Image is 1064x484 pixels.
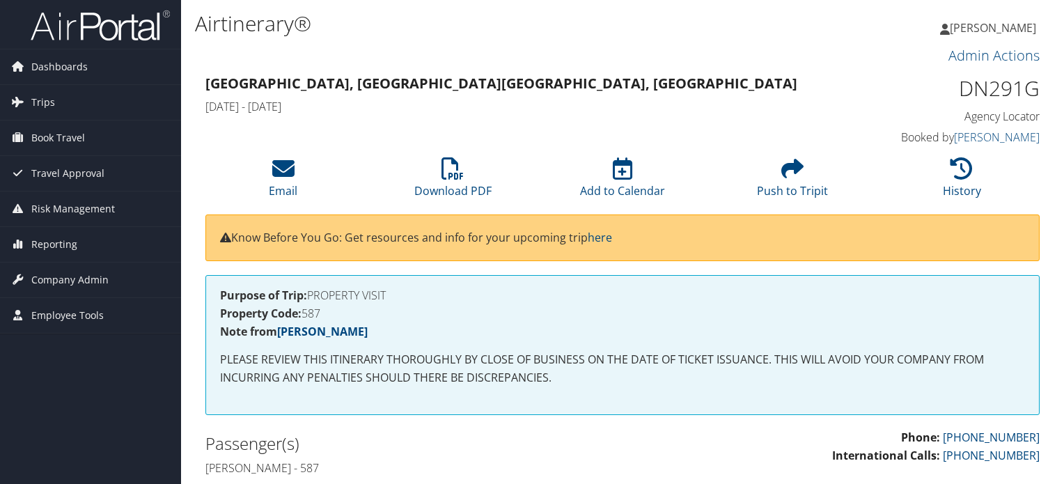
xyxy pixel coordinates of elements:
a: Push to Tripit [757,165,828,198]
a: here [588,230,612,245]
strong: Note from [220,324,368,339]
span: [PERSON_NAME] [950,20,1036,36]
span: Risk Management [31,192,115,226]
span: Employee Tools [31,298,104,333]
a: [PHONE_NUMBER] [943,430,1040,445]
img: airportal-logo.png [31,9,170,42]
strong: Purpose of Trip: [220,288,307,303]
a: [PERSON_NAME] [954,130,1040,145]
h4: Booked by [847,130,1040,145]
a: [PERSON_NAME] [277,324,368,339]
span: Trips [31,85,55,120]
a: [PERSON_NAME] [940,7,1050,49]
span: Reporting [31,227,77,262]
a: Email [269,165,297,198]
strong: Phone: [901,430,940,445]
h1: Airtinerary® [195,9,765,38]
h4: PROPERTY VISIT [220,290,1025,301]
span: Book Travel [31,120,85,155]
h4: [PERSON_NAME] - 587 [205,460,612,476]
a: Add to Calendar [580,165,665,198]
span: Travel Approval [31,156,104,191]
strong: International Calls: [832,448,940,463]
h2: Passenger(s) [205,432,612,455]
h1: DN291G [847,74,1040,103]
strong: Property Code: [220,306,302,321]
a: History [943,165,981,198]
span: Dashboards [31,49,88,84]
span: Company Admin [31,263,109,297]
a: Download PDF [414,165,492,198]
h4: 587 [220,308,1025,319]
strong: [GEOGRAPHIC_DATA], [GEOGRAPHIC_DATA] [GEOGRAPHIC_DATA], [GEOGRAPHIC_DATA] [205,74,797,93]
p: Know Before You Go: Get resources and info for your upcoming trip [220,229,1025,247]
a: Admin Actions [948,46,1040,65]
p: PLEASE REVIEW THIS ITINERARY THOROUGHLY BY CLOSE OF BUSINESS ON THE DATE OF TICKET ISSUANCE. THIS... [220,351,1025,387]
a: [PHONE_NUMBER] [943,448,1040,463]
h4: [DATE] - [DATE] [205,99,826,114]
h4: Agency Locator [847,109,1040,124]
